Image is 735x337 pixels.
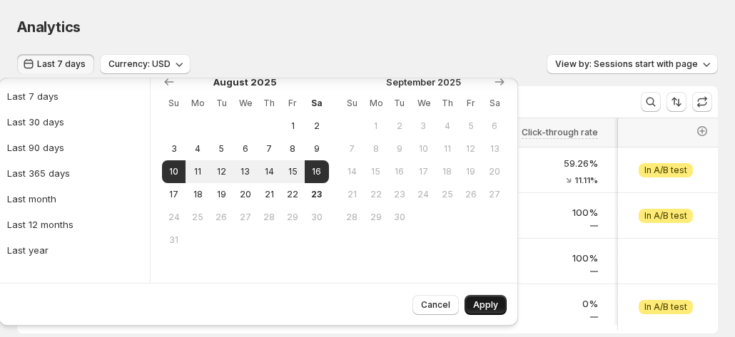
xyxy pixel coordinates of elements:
[310,166,323,177] span: 16
[435,115,459,138] button: Thursday September 4 2025
[459,92,482,115] th: Friday
[257,160,280,183] button: Thursday August 14 2025
[393,212,405,223] span: 30
[489,166,501,177] span: 20
[239,98,251,109] span: We
[233,160,257,183] button: Wednesday August 13 2025
[435,138,459,160] button: Thursday September 11 2025
[465,295,507,315] button: Apply
[417,189,430,200] span: 24
[159,72,179,92] button: Show previous month, July 2025
[417,98,430,109] span: We
[3,162,146,185] button: Last 365 days
[191,143,203,155] span: 4
[257,206,280,229] button: Thursday August 28 2025
[210,92,233,115] th: Tuesday
[37,58,86,70] span: Last 7 days
[412,295,459,315] button: Cancel
[305,206,328,229] button: Saturday August 30 2025
[233,183,257,206] button: Wednesday August 20 2025
[186,92,209,115] th: Monday
[186,183,209,206] button: Monday August 18 2025
[216,166,228,177] span: 12
[162,160,186,183] button: Start of range Sunday August 10 2025
[7,192,56,206] div: Last month
[7,140,64,155] div: Last 90 days
[168,212,180,223] span: 24
[7,217,73,232] div: Last 12 months
[465,98,477,109] span: Fr
[459,138,482,160] button: Friday September 12 2025
[210,160,233,183] button: Tuesday August 12 2025
[216,98,228,109] span: Tu
[281,183,305,206] button: Friday August 22 2025
[310,120,323,132] span: 2
[364,115,387,138] button: Monday September 1 2025
[641,92,661,112] button: Search and filter results
[281,138,305,160] button: Friday August 8 2025
[483,183,507,206] button: Saturday September 27 2025
[364,160,387,183] button: Monday September 15 2025
[340,138,364,160] button: Sunday September 7 2025
[364,206,387,229] button: Monday September 29 2025
[263,98,275,109] span: Th
[233,206,257,229] button: Wednesday August 27 2025
[364,138,387,160] button: Monday September 8 2025
[162,183,186,206] button: Sunday August 17 2025
[7,166,70,180] div: Last 365 days
[186,160,209,183] button: Monday August 11 2025
[287,120,299,132] span: 1
[459,183,482,206] button: Friday September 26 2025
[607,251,698,265] p: 0%
[417,143,430,155] span: 10
[191,189,203,200] span: 18
[305,160,328,183] button: End of range Saturday August 16 2025
[387,206,411,229] button: Tuesday September 30 2025
[168,143,180,155] span: 3
[257,183,280,206] button: Thursday August 21 2025
[465,166,477,177] span: 19
[168,98,180,109] span: Su
[3,110,146,133] button: Last 30 days
[287,212,299,223] span: 29
[191,166,203,177] span: 11
[191,212,203,223] span: 25
[412,138,435,160] button: Wednesday September 10 2025
[263,212,275,223] span: 28
[257,92,280,115] th: Thursday
[387,160,411,183] button: Tuesday September 16 2025
[490,72,510,92] button: Show next month, October 2025
[465,189,477,200] span: 26
[191,98,203,109] span: Mo
[281,206,305,229] button: Friday August 29 2025
[489,143,501,155] span: 13
[483,92,507,115] th: Saturday
[441,98,453,109] span: Th
[387,183,411,206] button: Tuesday September 23 2025
[287,166,299,177] span: 15
[310,143,323,155] span: 9
[3,213,146,236] button: Last 12 months
[263,166,275,177] span: 14
[257,138,280,160] button: Thursday August 7 2025
[162,138,186,160] button: Sunday August 3 2025
[287,98,299,109] span: Fr
[3,187,146,210] button: Last month
[305,138,328,160] button: Saturday August 9 2025
[483,160,507,183] button: Saturday September 20 2025
[364,92,387,115] th: Monday
[441,189,453,200] span: 25
[483,138,507,160] button: Saturday September 13 2025
[305,115,328,138] button: Saturday August 2 2025
[393,98,405,109] span: Tu
[239,212,251,223] span: 27
[393,166,405,177] span: 16
[393,120,405,132] span: 2
[186,206,209,229] button: Monday August 25 2025
[281,160,305,183] button: Friday August 15 2025
[216,212,228,223] span: 26
[216,189,228,200] span: 19
[393,189,405,200] span: 23
[522,127,598,138] span: Click-through rate
[100,54,191,74] button: Currency: USD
